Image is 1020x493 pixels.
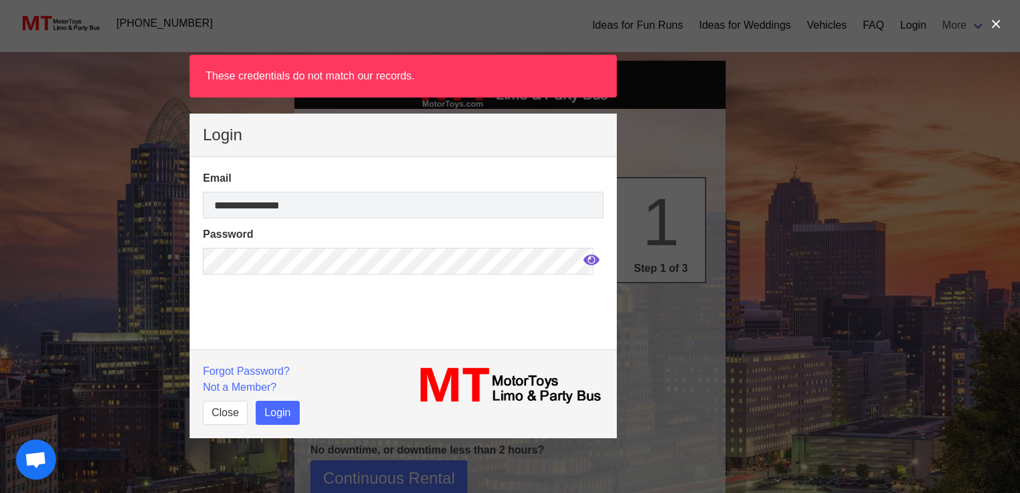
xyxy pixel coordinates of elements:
img: MT_logo_name.png [411,363,603,407]
a: Not a Member? [203,381,276,393]
label: Password [203,226,603,242]
iframe: reCAPTCHA [203,283,406,383]
label: Email [203,170,603,186]
article: These credentials do not match our records. [190,55,617,98]
button: Login [256,401,299,425]
div: Open chat [16,440,56,480]
button: Close [203,401,248,425]
a: Forgot Password? [203,365,290,377]
p: Login [203,127,603,143]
